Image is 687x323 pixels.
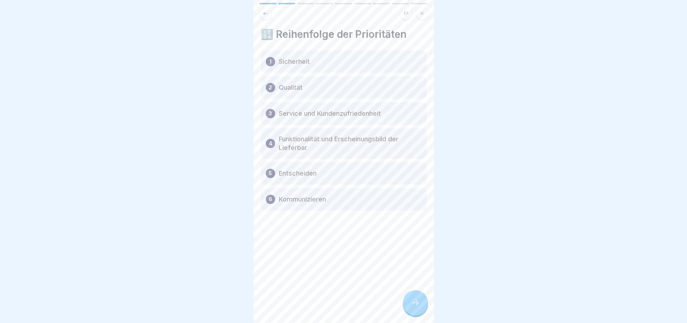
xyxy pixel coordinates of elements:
[269,57,272,66] p: 1
[269,83,272,92] p: 2
[269,195,272,204] p: 6
[269,139,272,148] p: 4
[279,109,381,118] p: Service und Kundenzufriedenheit
[279,83,303,92] p: Qualität
[279,169,317,178] p: Entscheiden
[279,195,326,204] p: Kommunizieren
[269,169,272,178] p: 5
[261,28,427,40] h4: 🔢 Reihenfolge der Prioritäten
[279,135,422,152] p: Funktionalität und Erscheinungsbild der Lieferbar
[279,57,310,66] p: Sicherheit
[269,109,272,118] p: 3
